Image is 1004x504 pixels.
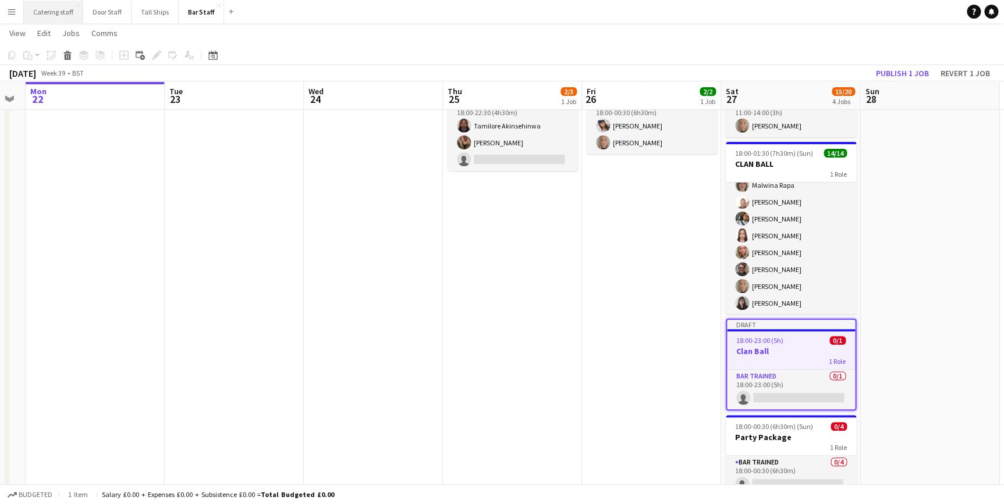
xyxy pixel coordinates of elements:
h3: Clan Ball [727,346,855,356]
app-card-role: Bar trained2A2/318:00-22:30 (4h30m)Tamilore Akinsehinwa[PERSON_NAME] [448,98,578,171]
span: Comms [91,28,118,38]
span: 1 Role [830,170,847,178]
button: Bar Staff [179,1,224,23]
span: 18:00-23:00 (5h) [736,336,783,345]
app-job-card: Draft18:00-23:00 (5h)0/1Clan Ball1 RoleBar trained0/118:00-23:00 (5h) [726,319,856,410]
div: Salary £0.00 + Expenses £0.00 + Subsistence £0.00 = [102,490,334,499]
span: Mon [30,86,47,96]
button: Publish 1 job [871,66,934,81]
a: View [5,26,30,41]
span: Total Budgeted £0.00 [261,490,334,499]
span: 0/4 [831,422,847,431]
span: 25 [446,92,462,106]
button: Revert 1 job [936,66,995,81]
div: 1 Job [700,97,715,106]
h3: Party Package [726,432,856,442]
span: Fri [587,86,596,96]
span: 18:00-00:30 (6h30m) (Sun) [735,422,813,431]
div: [DATE] [9,67,36,79]
app-job-card: 18:00-01:30 (7h30m) (Sun)14/14CLAN BALL1 RoleTamilore Akinsehinwa[PERSON_NAME]Malwina Rapa[PERSON... [726,142,856,314]
a: Comms [87,26,122,41]
span: Budgeted [19,491,52,499]
span: 18:00-01:30 (7h30m) (Sun) [735,149,813,158]
span: 2/2 [700,87,716,96]
span: 14/14 [824,149,847,158]
span: 0/1 [829,336,846,345]
span: Sat [726,86,739,96]
span: Week 39 [38,69,68,77]
app-job-card: 18:00-22:30 (4h30m)2/3[GEOGRAPHIC_DATA]1 RoleBar trained2A2/318:00-22:30 (4h30m)Tamilore Akinsehi... [448,57,578,171]
button: Door Staff [83,1,132,23]
span: 15/20 [832,87,855,96]
button: Tall Ships [132,1,179,23]
button: Budgeted [6,488,54,501]
span: Thu [448,86,462,96]
span: Jobs [62,28,80,38]
app-card-role: Bar trained0/118:00-23:00 (5h) [727,370,855,409]
div: Draft [727,320,855,329]
app-card-role: Tamilore Akinsehinwa[PERSON_NAME]Malwina Rapa[PERSON_NAME][PERSON_NAME][PERSON_NAME][PERSON_NAME]... [726,56,856,314]
a: Jobs [58,26,84,41]
span: 28 [863,92,879,106]
a: Edit [33,26,55,41]
div: 1 Job [561,97,576,106]
span: 1 Role [830,443,847,452]
span: Tue [169,86,183,96]
app-card-role: Bar trained1/111:00-14:00 (3h)[PERSON_NAME] [726,98,856,137]
div: 4 Jobs [832,97,854,106]
span: Edit [37,28,51,38]
span: Wed [308,86,324,96]
button: Catering staff [24,1,83,23]
div: BST [72,69,84,77]
h3: CLAN BALL [726,159,856,169]
span: 2/3 [560,87,577,96]
span: 1 item [64,490,92,499]
span: 24 [307,92,324,106]
app-card-role: Bar trained2/218:00-00:30 (6h30m)[PERSON_NAME][PERSON_NAME] [587,98,717,154]
span: 26 [585,92,596,106]
span: Sun [865,86,879,96]
span: 23 [168,92,183,106]
span: 27 [724,92,739,106]
span: 22 [29,92,47,106]
span: 1 Role [829,357,846,366]
span: View [9,28,26,38]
